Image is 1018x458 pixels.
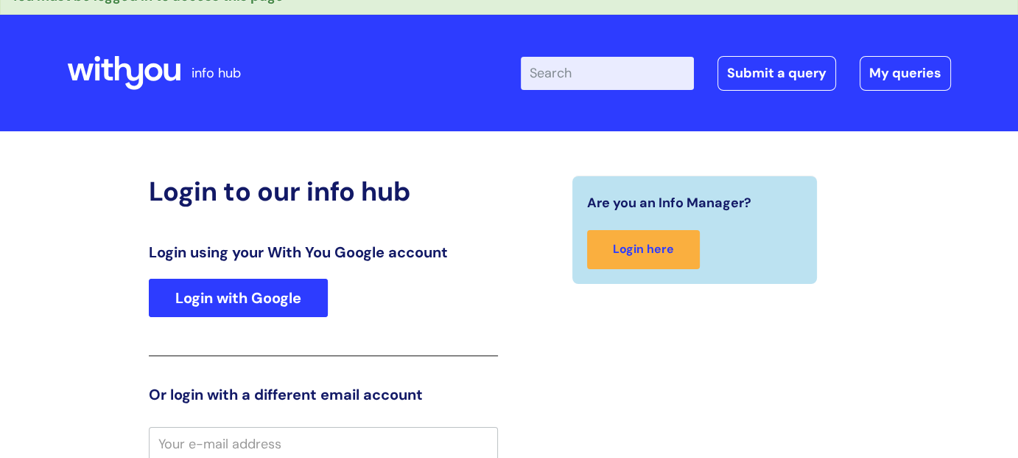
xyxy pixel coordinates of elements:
a: Submit a query [717,56,836,90]
a: My queries [860,56,951,90]
h2: Login to our info hub [149,176,498,207]
input: Search [521,57,694,89]
p: info hub [192,61,241,85]
h3: Or login with a different email account [149,386,498,403]
h3: Login using your With You Google account [149,243,498,261]
span: Are you an Info Manager? [587,191,751,215]
a: Login here [587,230,700,269]
a: Login with Google [149,279,328,317]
